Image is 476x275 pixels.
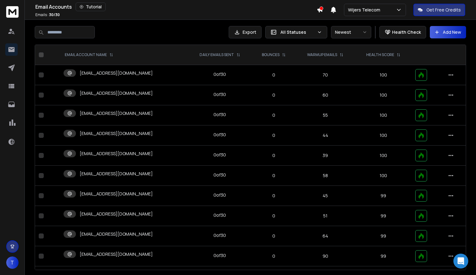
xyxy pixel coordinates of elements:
p: Emails : [35,12,60,17]
td: 99 [355,206,412,226]
div: 0 of 30 [214,212,226,218]
p: [EMAIL_ADDRESS][DOMAIN_NAME] [80,211,153,217]
div: 0 of 30 [214,91,226,98]
p: Health Check [392,29,421,35]
td: 99 [355,186,412,206]
p: 0 [256,72,292,78]
div: Email Accounts [35,2,317,11]
p: [EMAIL_ADDRESS][DOMAIN_NAME] [80,70,153,76]
p: 0 [256,213,292,219]
td: 100 [355,125,412,146]
div: 0 of 30 [214,152,226,158]
div: 0 of 30 [214,252,226,259]
td: 39 [296,146,355,166]
td: 70 [296,65,355,85]
div: 0 of 30 [214,192,226,198]
td: 99 [355,226,412,246]
td: 55 [296,105,355,125]
td: 100 [355,146,412,166]
td: 45 [296,186,355,206]
td: 64 [296,226,355,246]
p: Wijers Telecom [348,7,383,13]
div: 0 of 30 [214,111,226,118]
p: [EMAIL_ADDRESS][DOMAIN_NAME] [80,151,153,157]
td: 99 [355,246,412,266]
button: Export [229,26,262,38]
p: [EMAIL_ADDRESS][DOMAIN_NAME] [80,130,153,137]
button: Add New [430,26,466,38]
p: BOUNCES [262,52,280,57]
p: [EMAIL_ADDRESS][DOMAIN_NAME] [80,231,153,237]
div: 0 of 30 [214,132,226,138]
td: 44 [296,125,355,146]
button: Health Check [379,26,426,38]
button: T [6,256,19,269]
p: [EMAIL_ADDRESS][DOMAIN_NAME] [80,251,153,257]
button: Tutorial [76,2,106,11]
p: Get Free Credits [426,7,461,13]
p: DAILY EMAILS SENT [200,52,234,57]
div: 0 of 30 [214,71,226,77]
td: 58 [296,166,355,186]
p: WARMUP EMAILS [307,52,337,57]
p: 0 [256,253,292,259]
p: [EMAIL_ADDRESS][DOMAIN_NAME] [80,90,153,96]
td: 100 [355,166,412,186]
td: 60 [296,85,355,105]
button: Get Free Credits [413,4,465,16]
div: Open Intercom Messenger [453,254,468,268]
p: 0 [256,172,292,179]
td: 100 [355,65,412,85]
p: 0 [256,233,292,239]
td: 100 [355,105,412,125]
p: All Statuses [280,29,315,35]
p: 0 [256,193,292,199]
div: EMAIL ACCOUNT NAME [65,52,113,57]
div: 0 of 30 [214,172,226,178]
p: 0 [256,152,292,159]
p: 0 [256,92,292,98]
button: Newest [331,26,371,38]
p: [EMAIL_ADDRESS][DOMAIN_NAME] [80,110,153,116]
td: 100 [355,85,412,105]
p: [EMAIL_ADDRESS][DOMAIN_NAME] [80,171,153,177]
td: 90 [296,246,355,266]
p: 0 [256,112,292,118]
td: 51 [296,206,355,226]
p: HEALTH SCORE [366,52,394,57]
div: 0 of 30 [214,232,226,238]
p: [EMAIL_ADDRESS][DOMAIN_NAME] [80,191,153,197]
span: 30 / 30 [49,12,60,17]
p: 0 [256,132,292,138]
